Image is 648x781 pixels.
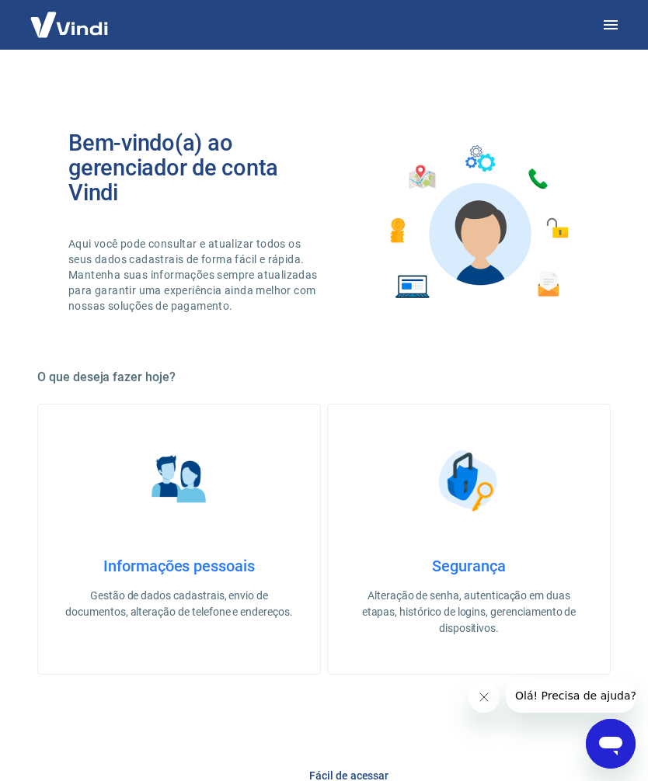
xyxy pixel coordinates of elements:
span: Olá! Precisa de ajuda? [9,11,131,23]
img: Informações pessoais [141,442,218,519]
img: Segurança [430,442,508,519]
iframe: Fechar mensagem [469,682,500,713]
img: Imagem de um avatar masculino com diversos icones exemplificando as funcionalidades do gerenciado... [376,130,580,314]
h5: O que deseja fazer hoje? [37,370,611,385]
p: Gestão de dados cadastrais, envio de documentos, alteração de telefone e endereços. [63,588,295,620]
h2: Bem-vindo(a) ao gerenciador de conta Vindi [68,130,324,205]
p: Alteração de senha, autenticação em duas etapas, histórico de logins, gerenciamento de dispositivos. [353,588,585,637]
a: SegurançaSegurançaAlteração de senha, autenticação em duas etapas, histórico de logins, gerenciam... [327,404,611,675]
iframe: Botão para abrir a janela de mensagens [586,719,636,769]
img: Vindi [19,1,120,48]
a: Informações pessoaisInformações pessoaisGestão de dados cadastrais, envio de documentos, alteraçã... [37,404,321,675]
iframe: Mensagem da empresa [506,679,636,713]
h4: Informações pessoais [63,557,295,575]
h4: Segurança [353,557,585,575]
p: Aqui você pode consultar e atualizar todos os seus dados cadastrais de forma fácil e rápida. Mant... [68,236,324,314]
